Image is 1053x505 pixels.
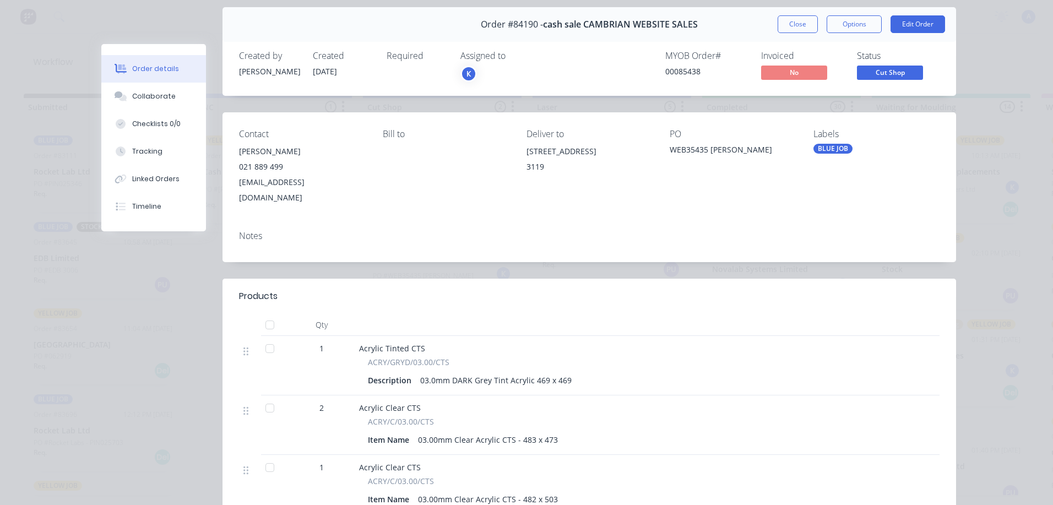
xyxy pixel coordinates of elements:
[368,416,434,427] span: ACRY/C/03.00/CTS
[526,144,653,159] div: [STREET_ADDRESS]
[101,165,206,193] button: Linked Orders
[761,66,827,79] span: No
[239,159,365,175] div: 021 889 499
[383,129,509,139] div: Bill to
[359,343,425,354] span: Acrylic Tinted CTS
[132,174,180,184] div: Linked Orders
[368,475,434,487] span: ACRY/C/03.00/CTS
[670,144,796,159] div: WEB35435 [PERSON_NAME]
[368,432,414,448] div: Item Name
[239,144,365,205] div: [PERSON_NAME]021 889 499[EMAIL_ADDRESS][DOMAIN_NAME]
[526,129,653,139] div: Deliver to
[319,402,324,414] span: 2
[414,432,562,448] div: 03.00mm Clear Acrylic CTS - 483 x 473
[460,66,477,82] button: K
[857,66,923,82] button: Cut Shop
[460,51,571,61] div: Assigned to
[313,66,337,77] span: [DATE]
[543,19,698,30] span: cash sale CAMBRIAN WEBSITE SALES
[481,19,543,30] span: Order #84190 -
[891,15,945,33] button: Edit Order
[416,372,576,388] div: 03.0mm DARK Grey Tint Acrylic 469 x 469
[239,66,300,77] div: [PERSON_NAME]
[778,15,818,33] button: Close
[665,51,748,61] div: MYOB Order #
[665,66,748,77] div: 00085438
[319,461,324,473] span: 1
[101,138,206,165] button: Tracking
[132,119,181,129] div: Checklists 0/0
[359,462,421,473] span: Acrylic Clear CTS
[239,175,365,205] div: [EMAIL_ADDRESS][DOMAIN_NAME]
[101,83,206,110] button: Collaborate
[239,290,278,303] div: Products
[319,343,324,354] span: 1
[101,55,206,83] button: Order details
[857,66,923,79] span: Cut Shop
[289,314,355,336] div: Qty
[387,51,447,61] div: Required
[239,231,940,241] div: Notes
[827,15,882,33] button: Options
[761,51,844,61] div: Invoiced
[239,129,365,139] div: Contact
[813,144,853,154] div: BLUE JOB
[368,372,416,388] div: Description
[526,144,653,179] div: [STREET_ADDRESS]3119
[239,51,300,61] div: Created by
[526,159,653,175] div: 3119
[132,202,161,211] div: Timeline
[132,64,179,74] div: Order details
[857,51,940,61] div: Status
[101,110,206,138] button: Checklists 0/0
[313,51,373,61] div: Created
[239,144,365,159] div: [PERSON_NAME]
[813,129,940,139] div: Labels
[132,91,176,101] div: Collaborate
[359,403,421,413] span: Acrylic Clear CTS
[132,146,162,156] div: Tracking
[101,193,206,220] button: Timeline
[368,356,449,368] span: ACRY/GRYD/03.00/CTS
[670,129,796,139] div: PO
